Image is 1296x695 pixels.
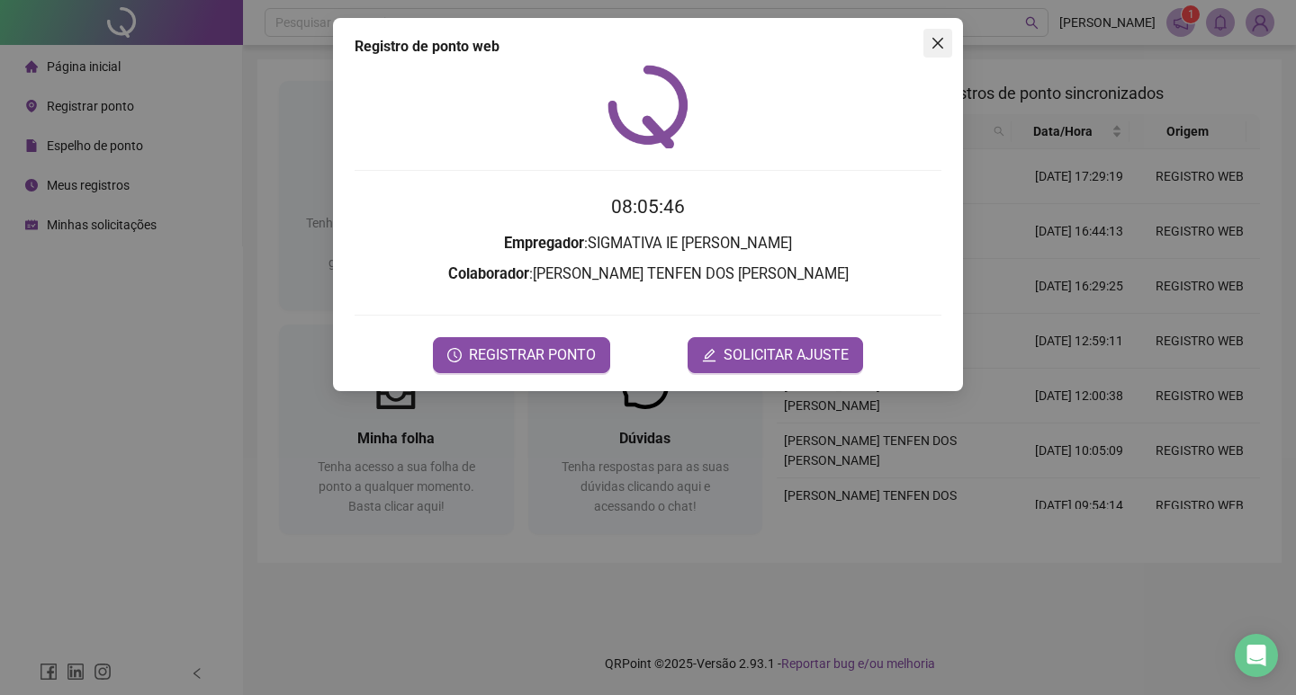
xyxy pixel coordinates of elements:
[702,348,716,362] span: edit
[1235,634,1278,677] div: Open Intercom Messenger
[355,36,941,58] div: Registro de ponto web
[504,235,584,252] strong: Empregador
[931,36,945,50] span: close
[724,344,849,366] span: SOLICITAR AJUSTE
[355,232,941,255] h3: : SIGMATIVA IE [PERSON_NAME]
[688,337,863,373] button: editSOLICITAR AJUSTE
[607,65,688,148] img: QRPoint
[447,348,462,362] span: clock-circle
[355,263,941,286] h3: : [PERSON_NAME] TENFEN DOS [PERSON_NAME]
[448,265,529,282] strong: Colaborador
[433,337,610,373] button: REGISTRAR PONTO
[611,196,685,218] time: 08:05:46
[469,344,596,366] span: REGISTRAR PONTO
[923,29,952,58] button: Close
